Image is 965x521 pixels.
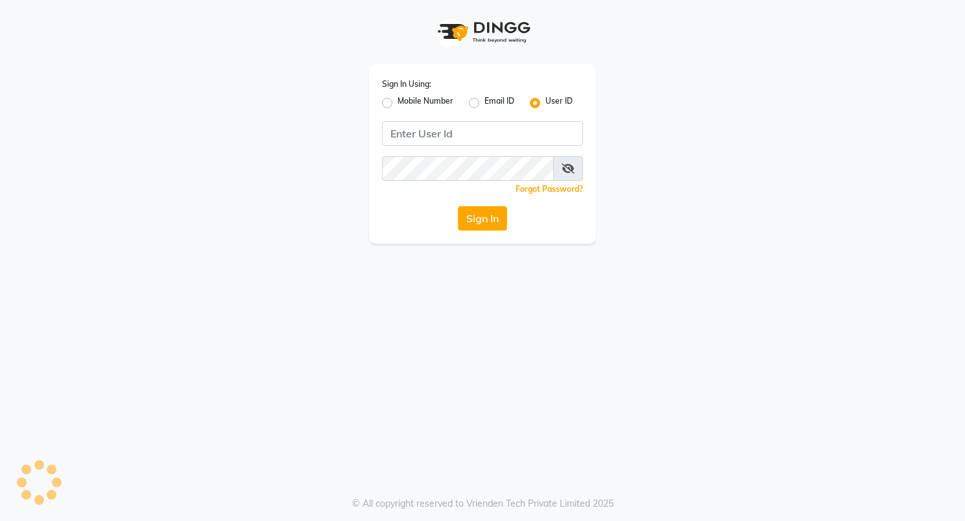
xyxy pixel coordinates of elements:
[431,13,534,51] img: logo1.svg
[382,156,554,181] input: Username
[545,95,573,111] label: User ID
[516,184,583,194] a: Forgot Password?
[382,121,583,146] input: Username
[398,95,453,111] label: Mobile Number
[382,78,431,90] label: Sign In Using:
[484,95,514,111] label: Email ID
[458,206,507,231] button: Sign In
